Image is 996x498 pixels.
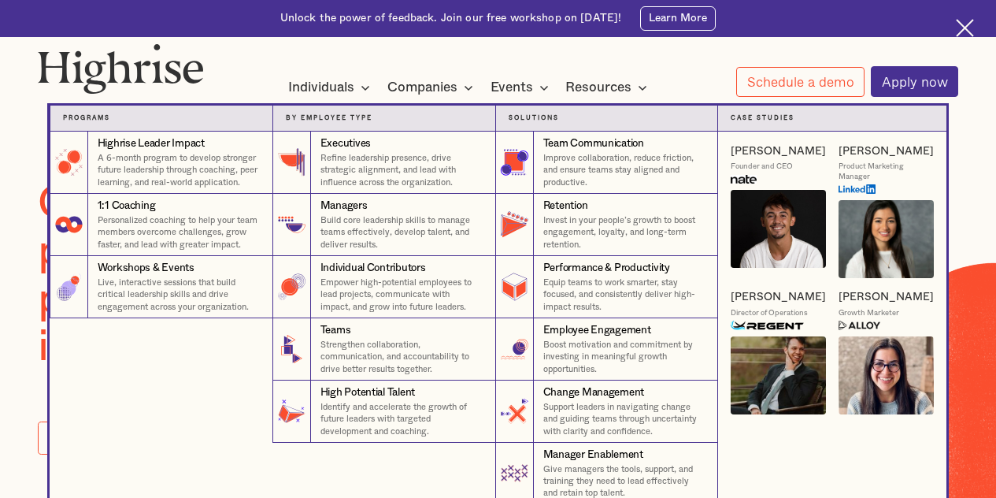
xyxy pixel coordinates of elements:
p: Strengthen collaboration, communication, and accountability to drive better results together. [320,339,483,375]
div: High Potential Talent [320,385,415,400]
a: Performance & ProductivityEquip teams to work smarter, stay focused, and consistently deliver hig... [495,256,718,318]
div: Resources [565,78,652,97]
a: Change ManagementSupport leaders in navigating change and guiding teams through uncertainty with ... [495,381,718,443]
div: Product Marketing Manager [839,162,934,181]
a: Individual ContributorsEmpower high-potential employees to lead projects, communicate with impact... [272,256,495,318]
a: ExecutivesRefine leadership presence, drive strategic alignment, and lead with influence across t... [272,132,495,194]
p: Identify and accelerate the growth of future leaders with targeted development and coaching. [320,401,483,437]
div: Companies [387,78,457,97]
p: Empower high-potential employees to lead projects, communicate with impact, and grow into future ... [320,277,483,313]
div: 1:1 Coaching [98,199,156,214]
div: Executives [320,136,371,151]
div: Workshops & Events [98,261,194,276]
p: Invest in your people’s growth to boost engagement, loyalty, and long-term retention. [543,214,705,251]
a: Workshops & EventsLive, interactive sessions that build critical leadership skills and drive enga... [50,256,272,318]
div: Events [491,78,533,97]
div: Founder and CEO [731,162,793,172]
div: Individuals [288,78,375,97]
p: Personalized coaching to help your team members overcome challenges, grow faster, and lead with g... [98,214,261,251]
div: Managers [320,199,368,214]
a: Employee EngagementBoost motivation and commitment by investing in meaningful growth opportunities. [495,318,718,381]
a: RetentionInvest in your people’s growth to boost engagement, loyalty, and long-term retention. [495,194,718,256]
p: Build core leadership skills to manage teams effectively, develop talent, and deliver results. [320,214,483,251]
strong: Case Studies [731,115,794,121]
a: [PERSON_NAME] [839,144,934,158]
a: TeamsStrengthen collaboration, communication, and accountability to drive better results together. [272,318,495,381]
a: Apply now [871,66,958,97]
a: 1:1 CoachingPersonalized coaching to help your team members overcome challenges, grow faster, and... [50,194,272,256]
div: Companies [387,78,478,97]
strong: Programs [63,115,110,121]
div: Teams [320,323,351,338]
div: Change Management [543,385,644,400]
p: Support leaders in navigating change and guiding teams through uncertainty with clarity and confi... [543,401,705,437]
a: [PERSON_NAME] [839,290,934,304]
p: Refine leadership presence, drive strategic alignment, and lead with influence across the organiz... [320,152,483,188]
div: Individuals [288,78,354,97]
a: ManagersBuild core leadership skills to manage teams effectively, develop talent, and deliver res... [272,194,495,256]
a: Schedule a demo [736,67,865,98]
a: Highrise Leader ImpactA 6-month program to develop stronger future leadership through coaching, p... [50,132,272,194]
div: Team Communication [543,136,644,151]
strong: By Employee Type [286,115,372,121]
a: Learn More [640,6,716,31]
div: Resources [565,78,631,97]
img: Cross icon [956,19,974,37]
div: Events [491,78,554,97]
div: Employee Engagement [543,323,651,338]
div: Highrise Leader Impact [98,136,205,151]
img: Highrise logo [38,43,204,94]
div: Individual Contributors [320,261,426,276]
a: High Potential TalentIdentify and accelerate the growth of future leaders with targeted developme... [272,381,495,443]
p: A 6-month program to develop stronger future leadership through coaching, peer learning, and real... [98,152,261,188]
p: Equip teams to work smarter, stay focused, and consistently deliver high-impact results. [543,277,705,313]
div: Growth Marketer [839,308,899,318]
p: Boost motivation and commitment by investing in meaningful growth opportunities. [543,339,705,375]
p: Live, interactive sessions that build critical leadership skills and drive engagement across your... [98,277,261,313]
strong: Solutions [509,115,559,121]
a: [PERSON_NAME] [731,144,826,158]
a: [PERSON_NAME] [731,290,826,304]
a: Team CommunicationImprove collaboration, reduce friction, and ensure teams stay aligned and produ... [495,132,718,194]
p: Improve collaboration, reduce friction, and ensure teams stay aligned and productive. [543,152,705,188]
div: Performance & Productivity [543,261,670,276]
div: Director of Operations [731,308,808,318]
div: Manager Enablement [543,448,643,463]
div: Retention [543,199,588,214]
div: Unlock the power of feedback. Join our free workshop on [DATE]! [280,11,622,26]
